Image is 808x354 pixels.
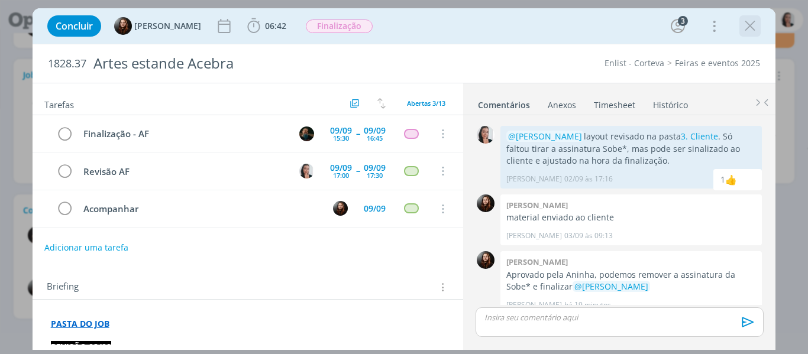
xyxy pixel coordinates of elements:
[407,99,445,108] span: Abertas 3/13
[79,164,289,179] div: Revisão AF
[44,237,129,258] button: Adicionar uma tarefa
[306,20,373,33] span: Finalização
[508,131,582,142] span: @[PERSON_NAME]
[33,8,776,350] div: dialog
[678,16,688,26] div: 3
[652,94,689,111] a: Histórico
[134,22,201,30] span: [PERSON_NAME]
[367,135,383,141] div: 16:45
[506,256,568,267] b: [PERSON_NAME]
[114,17,201,35] button: E[PERSON_NAME]
[564,230,613,241] span: 03/09 às 09:13
[681,131,718,142] a: 3. Cliente
[331,200,349,217] button: E
[330,164,352,172] div: 09/09
[506,212,756,223] p: material enviado ao cliente
[548,99,576,111] div: Anexos
[564,174,613,184] span: 02/09 às 17:16
[333,201,348,216] img: E
[477,94,531,111] a: Comentários
[47,280,79,295] span: Briefing
[564,300,611,310] span: há 19 minutos
[367,172,383,178] div: 17:30
[114,17,132,35] img: E
[377,98,386,109] img: arrow-down-up.svg
[330,126,352,135] div: 09/09
[333,172,349,178] div: 17:00
[51,318,109,329] a: PASTA DO JOB
[506,200,568,210] b: [PERSON_NAME]
[51,341,111,352] strong: REVISÃO 02/09
[44,96,74,111] span: Tarefas
[356,129,360,138] span: --
[56,21,93,31] span: Concluir
[675,57,760,69] a: Feiras e eventos 2025
[265,20,286,31] span: 06:42
[574,281,648,292] span: @[PERSON_NAME]
[477,251,495,269] img: E
[89,49,458,78] div: Artes estande Acebra
[298,162,315,180] button: C
[79,126,289,141] div: Finalização - AF
[477,194,495,212] img: E
[299,164,314,178] img: C
[364,126,386,135] div: 09/09
[299,126,314,141] img: M
[725,173,737,187] div: Eduarda Pereira
[506,174,562,184] p: [PERSON_NAME]
[364,164,386,172] div: 09/09
[244,17,289,35] button: 06:42
[333,135,349,141] div: 15:30
[47,15,101,37] button: Concluir
[298,125,315,142] button: M
[720,173,725,186] div: 1
[506,131,756,167] p: layout revisado na pasta . Só faltou tirar a assinatura Sobe*, mas pode ser sinalizado ao cliente...
[48,57,86,70] span: 1828.37
[356,167,360,175] span: --
[305,19,373,34] button: Finalização
[477,126,495,144] img: C
[79,202,322,216] div: Acompanhar
[364,204,386,213] div: 09/09
[668,17,687,35] button: 3
[506,269,756,293] p: Aprovado pela Aninha, podemos remover a assinatura da Sobe* e finalizar
[593,94,636,111] a: Timesheet
[605,57,664,69] a: Enlist - Corteva
[506,230,562,241] p: [PERSON_NAME]
[506,300,562,310] p: [PERSON_NAME]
